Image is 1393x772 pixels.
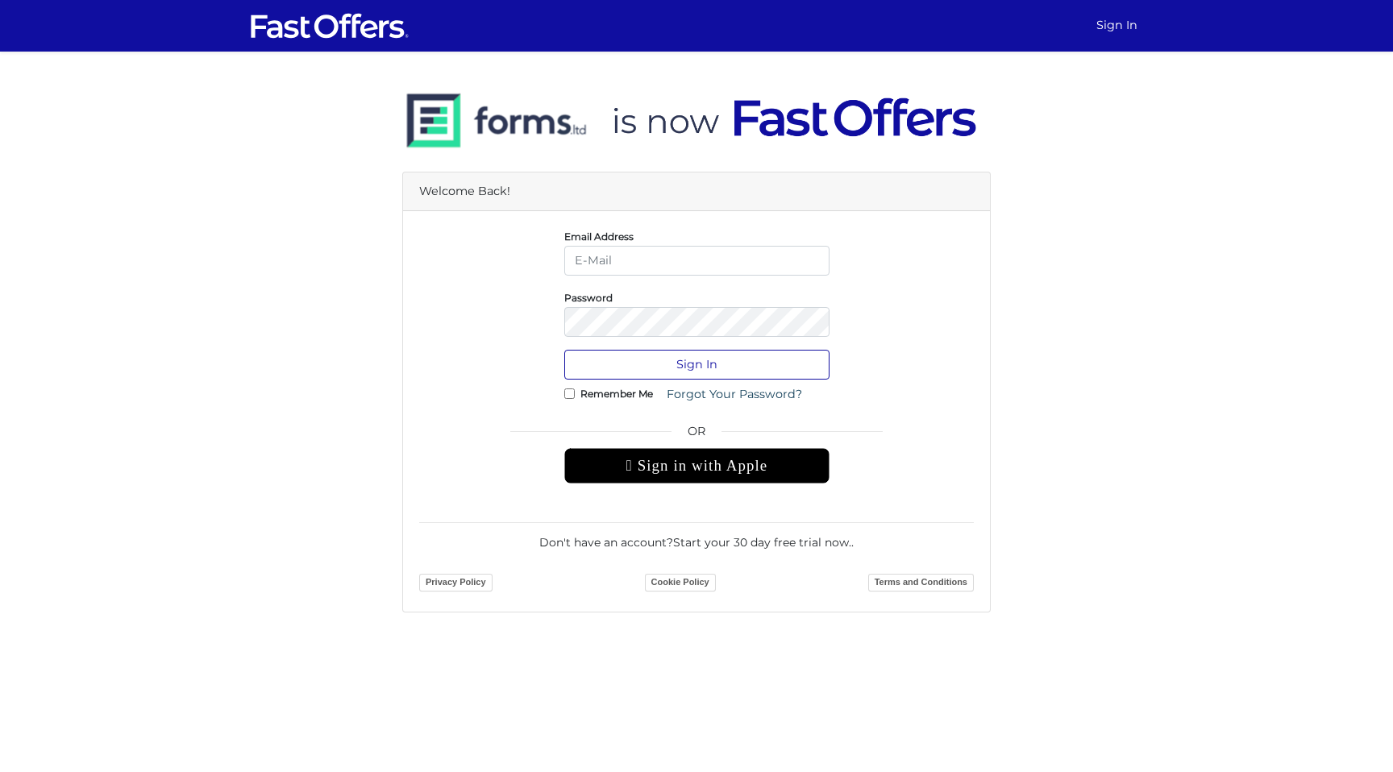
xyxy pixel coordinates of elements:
[564,350,830,380] button: Sign In
[656,380,813,409] a: Forgot Your Password?
[1090,10,1144,41] a: Sign In
[673,535,851,550] a: Start your 30 day free trial now.
[564,235,634,239] label: Email Address
[419,522,974,551] div: Don't have an account? .
[645,574,716,591] a: Cookie Policy
[403,172,990,211] div: Welcome Back!
[419,574,493,591] a: Privacy Policy
[564,246,830,276] input: E-Mail
[564,448,830,484] div: Sign in with Apple
[868,574,974,591] a: Terms and Conditions
[564,296,613,300] label: Password
[580,392,653,396] label: Remember Me
[564,422,830,448] span: OR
